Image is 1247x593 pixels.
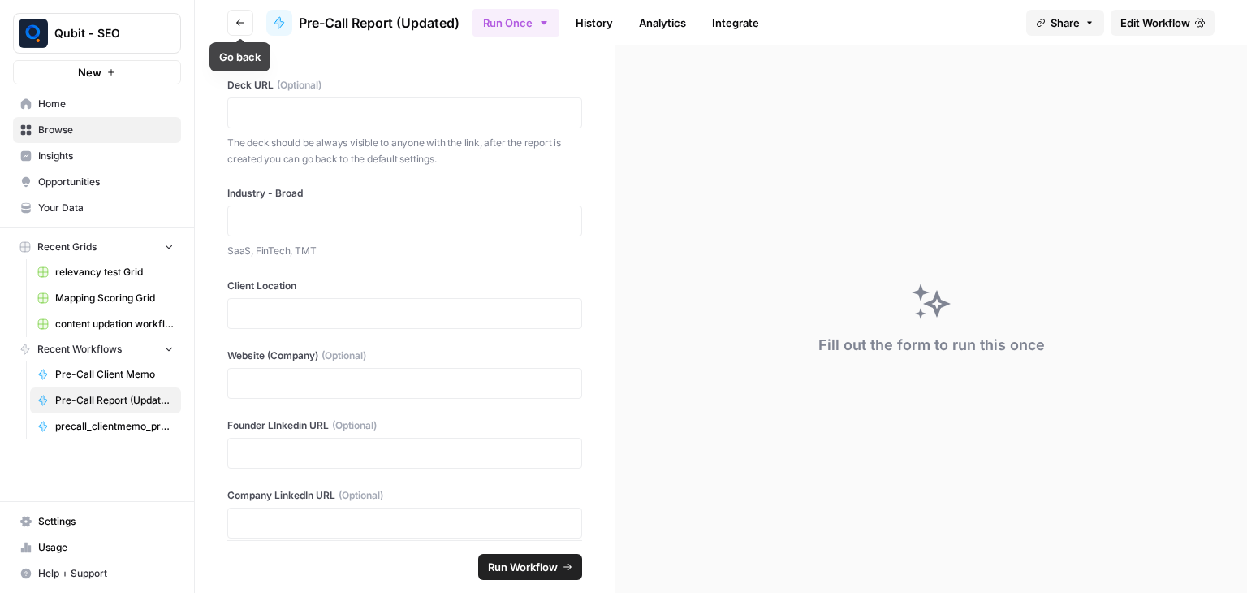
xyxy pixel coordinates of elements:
[1111,10,1215,36] a: Edit Workflow
[38,566,174,581] span: Help + Support
[227,418,582,433] label: Founder LInkedin URL
[13,509,181,535] a: Settings
[299,13,460,32] span: Pre-Call Report (Updated)
[54,25,153,41] span: Qubit - SEO
[219,49,261,65] div: Go back
[13,91,181,117] a: Home
[13,235,181,259] button: Recent Grids
[478,554,582,580] button: Run Workflow
[1051,15,1080,31] span: Share
[13,169,181,195] a: Opportunities
[55,265,174,279] span: relevancy test Grid
[629,10,696,36] a: Analytics
[13,561,181,587] button: Help + Support
[30,387,181,413] a: Pre-Call Report (Updated)
[38,175,174,189] span: Opportunities
[38,201,174,215] span: Your Data
[37,240,97,254] span: Recent Grids
[1120,15,1190,31] span: Edit Workflow
[13,60,181,84] button: New
[339,488,383,503] span: (Optional)
[38,97,174,111] span: Home
[55,419,174,434] span: precall_clientmemo_prerevenue_sagar | DUPLICATE
[566,10,623,36] a: History
[702,10,769,36] a: Integrate
[227,135,582,167] p: The deck should be always visible to anyone with the link, after the report is created you can go...
[55,393,174,408] span: Pre-Call Report (Updated)
[38,514,174,529] span: Settings
[227,348,582,363] label: Website (Company)
[19,19,48,48] img: Qubit - SEO Logo
[30,285,181,311] a: Mapping Scoring Grid
[818,334,1045,357] div: Fill out the form to run this once
[277,78,321,93] span: (Optional)
[321,348,366,363] span: (Optional)
[30,361,181,387] a: Pre-Call Client Memo
[332,418,377,433] span: (Optional)
[227,243,582,259] p: SaaS, FinTech, TMT
[78,64,101,80] span: New
[1026,10,1104,36] button: Share
[13,143,181,169] a: Insights
[13,117,181,143] a: Browse
[227,279,582,293] label: Client Location
[55,317,174,331] span: content updation workflow
[13,195,181,221] a: Your Data
[55,291,174,305] span: Mapping Scoring Grid
[30,311,181,337] a: content updation workflow
[38,123,174,137] span: Browse
[227,488,582,503] label: Company LinkedIn URL
[38,149,174,163] span: Insights
[227,78,582,93] label: Deck URL
[266,10,460,36] a: Pre-Call Report (Updated)
[227,186,582,201] label: Industry - Broad
[38,540,174,555] span: Usage
[55,367,174,382] span: Pre-Call Client Memo
[37,342,122,357] span: Recent Workflows
[472,9,559,37] button: Run Once
[488,559,558,575] span: Run Workflow
[30,413,181,439] a: precall_clientmemo_prerevenue_sagar | DUPLICATE
[30,259,181,285] a: relevancy test Grid
[13,13,181,54] button: Workspace: Qubit - SEO
[13,337,181,361] button: Recent Workflows
[13,535,181,561] a: Usage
